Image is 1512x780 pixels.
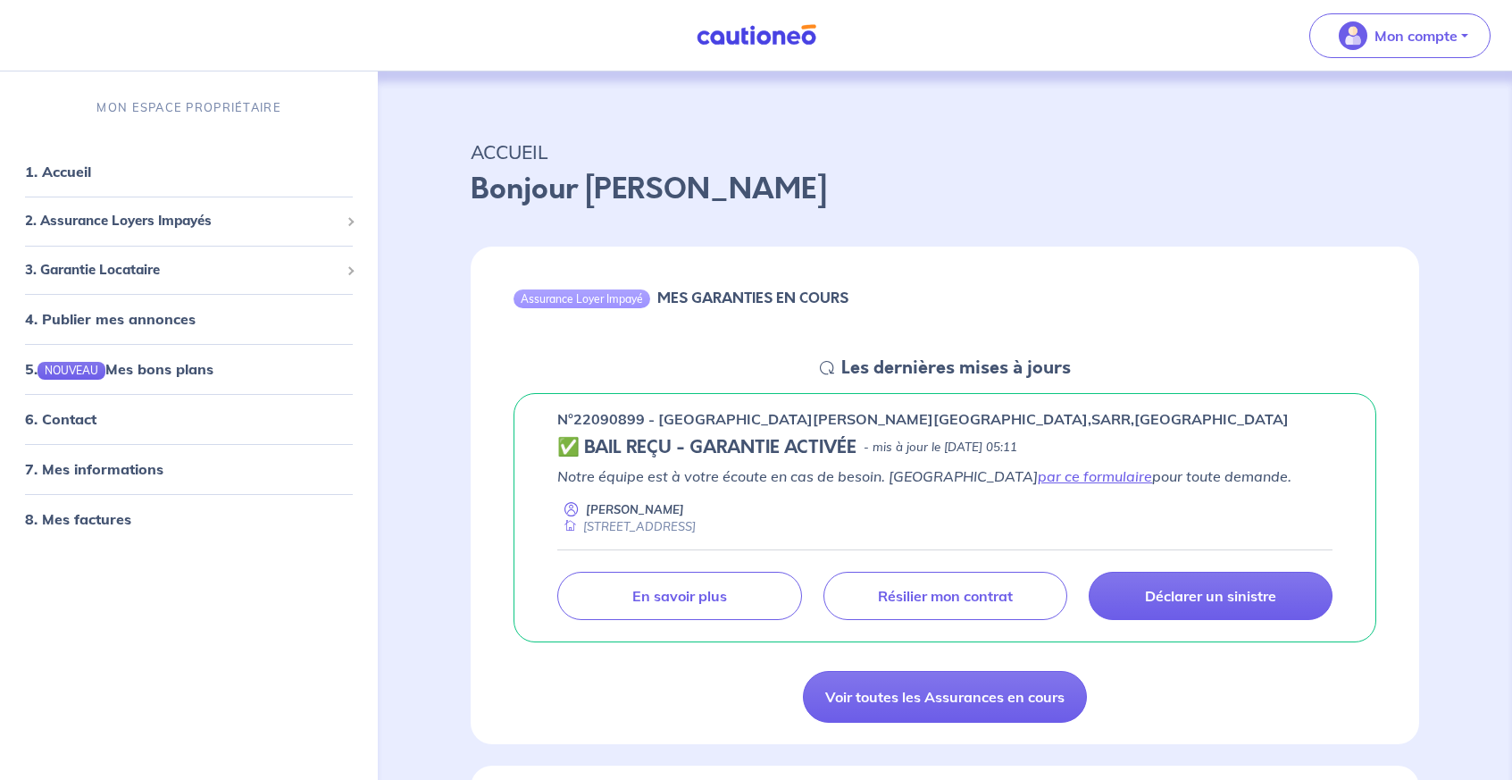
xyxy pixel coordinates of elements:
[7,253,371,288] div: 3. Garantie Locataire
[25,310,196,328] a: 4. Publier mes annonces
[632,587,727,605] p: En savoir plus
[25,360,213,378] a: 5.NOUVEAUMes bons plans
[803,671,1087,723] a: Voir toutes les Assurances en cours
[557,518,696,535] div: [STREET_ADDRESS]
[7,351,371,387] div: 5.NOUVEAUMes bons plans
[7,502,371,538] div: 8. Mes factures
[7,154,371,189] div: 1. Accueil
[657,289,848,306] h6: MES GARANTIES EN COURS
[1309,13,1491,58] button: illu_account_valid_menu.svgMon compte
[689,24,823,46] img: Cautioneo
[878,587,1013,605] p: Résilier mon contrat
[7,452,371,488] div: 7. Mes informations
[514,289,650,307] div: Assurance Loyer Impayé
[25,461,163,479] a: 7. Mes informations
[7,204,371,239] div: 2. Assurance Loyers Impayés
[557,408,1289,430] p: n°22090899 - [GEOGRAPHIC_DATA][PERSON_NAME][GEOGRAPHIC_DATA],SARR,[GEOGRAPHIC_DATA]
[7,301,371,337] div: 4. Publier mes annonces
[25,260,339,281] span: 3. Garantie Locataire
[7,402,371,438] div: 6. Contact
[25,163,91,180] a: 1. Accueil
[1339,21,1367,50] img: illu_account_valid_menu.svg
[557,437,1332,458] div: state: CONTRACT-VALIDATED, Context: ,MAYBE-CERTIFICATE,,LESSOR-DOCUMENTS,IS-ODEALIM
[25,511,131,529] a: 8. Mes factures
[864,439,1017,457] p: - mis à jour le [DATE] 05:11
[1145,587,1276,605] p: Déclarer un sinistre
[841,357,1071,379] h5: Les dernières mises à jours
[557,437,856,458] h5: ✅ BAIL REÇU - GARANTIE ACTIVÉE
[557,572,801,620] a: En savoir plus
[586,501,684,518] p: [PERSON_NAME]
[25,411,96,429] a: 6. Contact
[25,211,339,231] span: 2. Assurance Loyers Impayés
[471,136,1419,168] p: ACCUEIL
[1374,25,1458,46] p: Mon compte
[557,465,1332,487] p: Notre équipe est à votre écoute en cas de besoin. [GEOGRAPHIC_DATA] pour toute demande.
[823,572,1067,620] a: Résilier mon contrat
[1038,467,1152,485] a: par ce formulaire
[471,168,1419,211] p: Bonjour [PERSON_NAME]
[96,99,280,116] p: MON ESPACE PROPRIÉTAIRE
[1089,572,1332,620] a: Déclarer un sinistre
